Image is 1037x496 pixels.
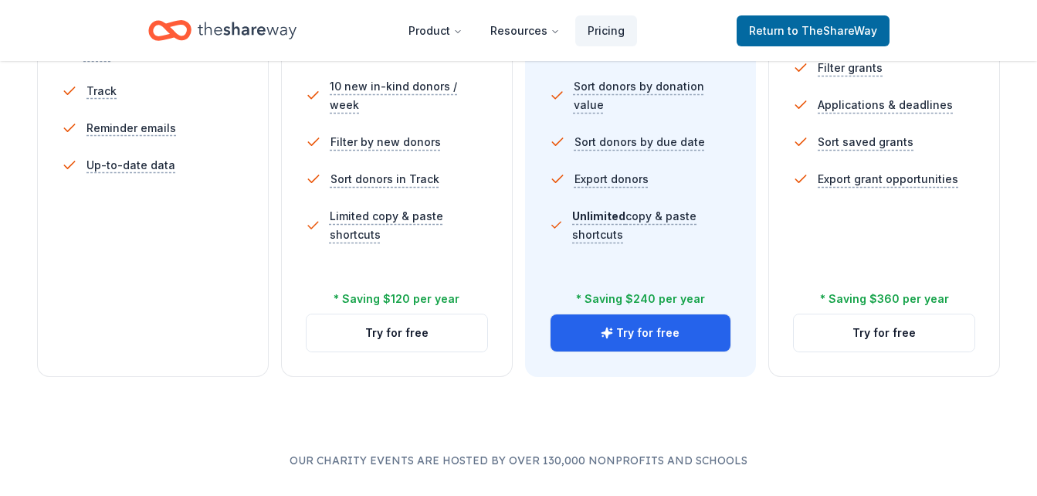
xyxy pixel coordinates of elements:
a: Pricing [575,15,637,46]
span: Sort saved grants [818,133,913,151]
span: to TheShareWay [788,24,877,37]
span: Limited copy & paste shortcuts [330,207,488,244]
button: Try for free [307,314,487,352]
span: Sort donors by donation value [574,77,731,114]
span: Up-to-date data [86,156,175,175]
span: Reminder emails [86,119,176,138]
span: Sort donors by due date [574,133,705,151]
div: * Saving $360 per year [820,290,949,308]
span: Export donors [574,170,649,189]
div: * Saving $240 per year [576,290,705,308]
span: Export grant opportunities [818,170,958,189]
span: Unlimited [572,209,625,223]
button: Try for free [794,314,974,352]
span: Sort donors in Track [330,170,439,189]
span: Track [86,82,117,100]
a: Returnto TheShareWay [737,15,890,46]
div: * Saving $120 per year [334,290,459,308]
a: Home [148,12,297,49]
button: Product [396,15,475,46]
button: Resources [478,15,572,46]
span: Return [749,22,877,40]
span: Applications & deadlines [818,96,953,114]
nav: Main [396,12,637,49]
span: Filter grants [818,59,883,77]
button: Try for free [551,314,731,352]
span: Filter by new donors [330,133,441,151]
p: Our charity events are hosted by over 130,000 nonprofits and schools [37,451,1000,470]
span: 10 new in-kind donors / week [330,77,487,114]
span: copy & paste shortcuts [572,209,696,241]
